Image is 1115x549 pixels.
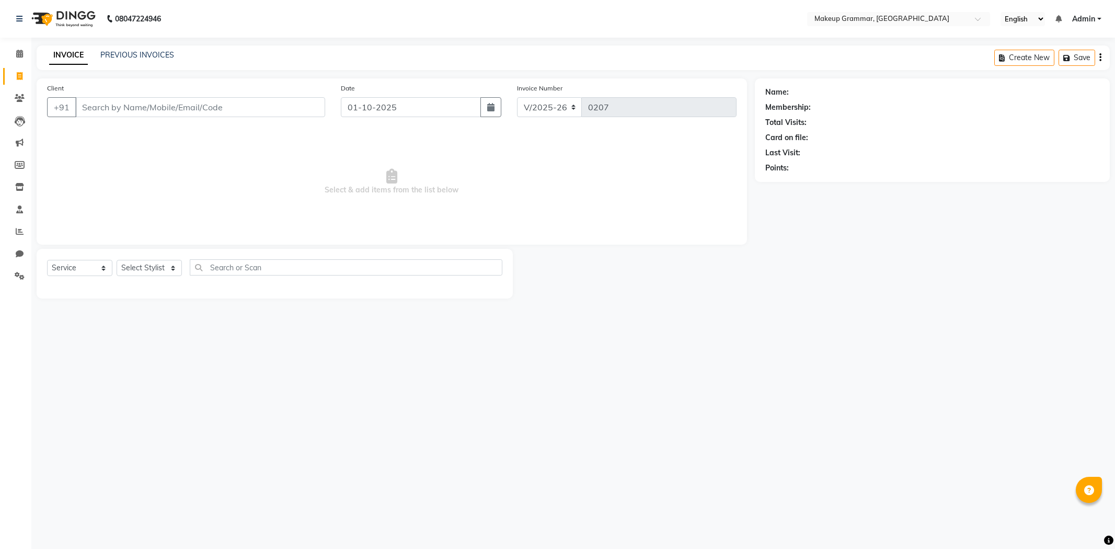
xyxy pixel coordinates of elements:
iframe: chat widget [1071,507,1105,539]
div: Card on file: [765,132,808,143]
a: INVOICE [49,46,88,65]
button: Save [1059,50,1095,66]
div: Total Visits: [765,117,807,128]
div: Last Visit: [765,147,800,158]
span: Select & add items from the list below [47,130,737,234]
a: PREVIOUS INVOICES [100,50,174,60]
span: Admin [1072,14,1095,25]
button: Create New [994,50,1054,66]
input: Search or Scan [190,259,502,276]
div: Name: [765,87,789,98]
b: 08047224946 [115,4,161,33]
label: Invoice Number [517,84,562,93]
div: Membership: [765,102,811,113]
input: Search by Name/Mobile/Email/Code [75,97,325,117]
label: Date [341,84,355,93]
button: +91 [47,97,76,117]
img: logo [27,4,98,33]
div: Points: [765,163,789,174]
label: Client [47,84,64,93]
